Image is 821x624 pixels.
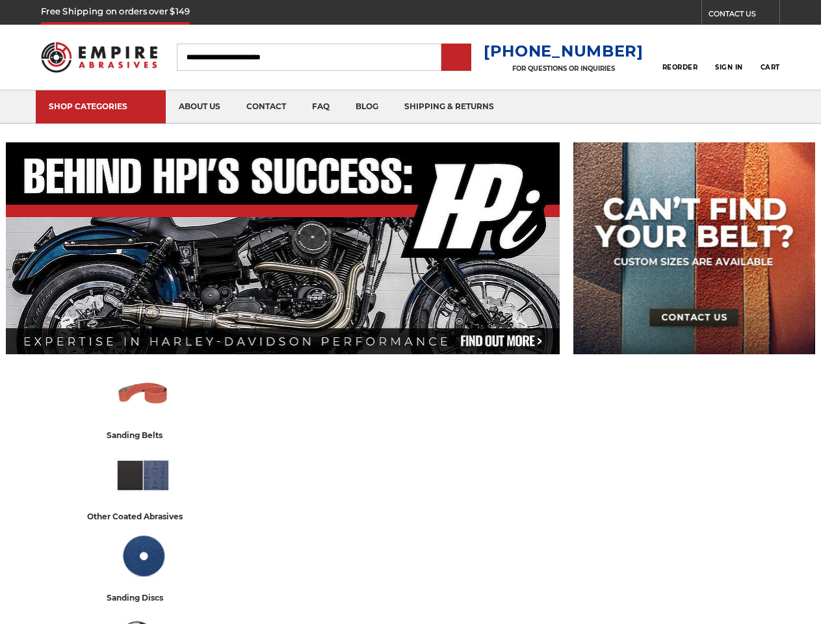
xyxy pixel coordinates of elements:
[484,64,644,73] p: FOR QUESTIONS OR INQUIRIES
[6,142,560,354] img: Banner for an interview featuring Horsepower Inc who makes Harley performance upgrades featured o...
[662,43,698,71] a: Reorder
[484,42,644,60] a: [PHONE_NUMBER]
[761,63,780,71] span: Cart
[391,90,507,123] a: shipping & returns
[107,428,179,442] div: sanding belts
[107,591,180,604] div: sanding discs
[573,142,815,354] img: promo banner for custom belts.
[87,510,200,523] div: other coated abrasives
[114,366,172,422] img: Sanding Belts
[709,6,779,25] a: CONTACT US
[114,447,172,503] img: Other Coated Abrasives
[36,90,166,123] a: SHOP CATEGORIES
[49,101,153,111] div: SHOP CATEGORIES
[233,90,299,123] a: contact
[715,63,743,71] span: Sign In
[41,34,157,80] img: Empire Abrasives
[114,528,172,584] img: Sanding Discs
[662,63,698,71] span: Reorder
[62,447,224,523] a: other coated abrasives
[166,90,233,123] a: about us
[62,366,224,442] a: sanding belts
[761,43,780,71] a: Cart
[343,90,391,123] a: blog
[62,528,224,604] a: sanding discs
[299,90,343,123] a: faq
